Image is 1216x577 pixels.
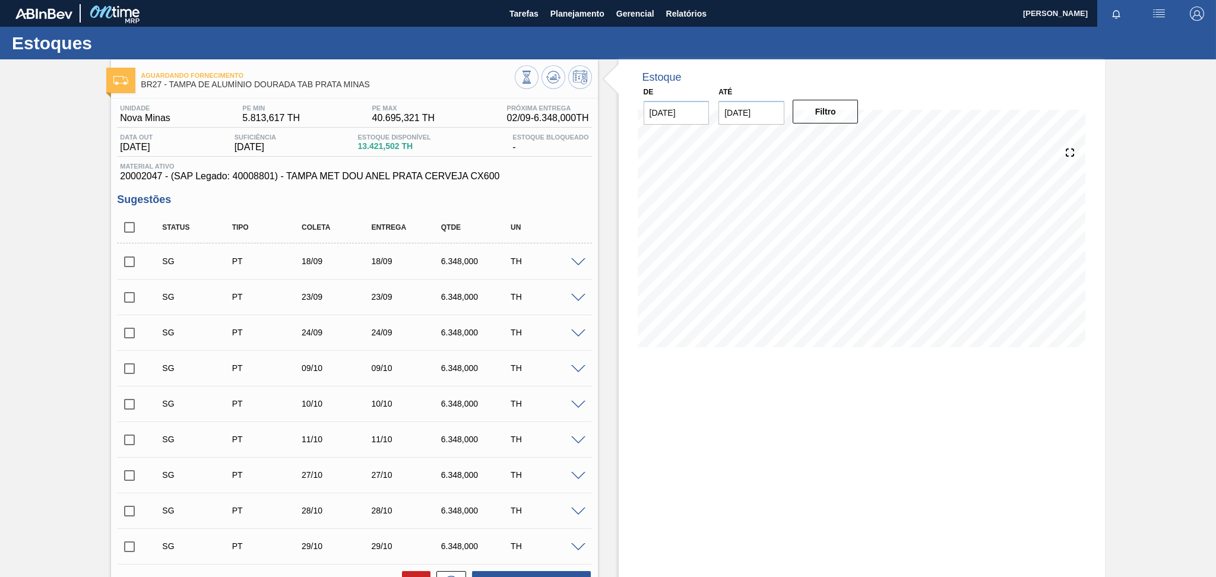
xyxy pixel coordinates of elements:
div: Sugestão Criada [159,506,237,515]
div: 29/10/2025 [299,541,377,551]
span: PE MAX [372,104,435,112]
button: Filtro [793,100,859,123]
div: TH [508,470,586,480]
div: 6.348,000 [438,470,517,480]
span: Estoque Bloqueado [512,134,588,141]
div: TH [508,506,586,515]
div: 6.348,000 [438,363,517,373]
div: Entrega [368,223,446,232]
button: Programar Estoque [568,65,592,89]
div: TH [508,435,586,444]
div: Sugestão Criada [159,435,237,444]
span: [DATE] [120,142,153,153]
span: 02/09 - 6.348,000 TH [507,113,589,123]
div: - [509,134,591,153]
div: 09/10/2025 [299,363,377,373]
div: 6.348,000 [438,328,517,337]
div: 23/09/2025 [368,292,446,302]
div: Qtde [438,223,517,232]
div: TH [508,541,586,551]
div: TH [508,399,586,408]
span: Unidade [120,104,170,112]
span: 5.813,617 TH [242,113,300,123]
div: Tipo [229,223,308,232]
div: Coleta [299,223,377,232]
div: 18/09/2025 [368,256,446,266]
div: Pedido de Transferência [229,328,308,337]
div: 28/10/2025 [299,506,377,515]
div: Sugestão Criada [159,292,237,302]
div: Sugestão Criada [159,541,237,551]
div: 6.348,000 [438,435,517,444]
div: TH [508,328,586,337]
span: Aguardando Fornecimento [141,72,514,79]
span: BR27 - TAMPA DE ALUMÍNIO DOURADA TAB PRATA MINAS [141,80,514,89]
div: Sugestão Criada [159,363,237,373]
div: Pedido de Transferência [229,399,308,408]
button: Notificações [1097,5,1135,22]
span: Próxima Entrega [507,104,589,112]
div: 24/09/2025 [299,328,377,337]
span: Estoque Disponível [357,134,430,141]
div: 11/10/2025 [299,435,377,444]
div: Pedido de Transferência [229,470,308,480]
input: dd/mm/yyyy [644,101,710,125]
div: Pedido de Transferência [229,506,308,515]
div: Sugestão Criada [159,470,237,480]
span: 20002047 - (SAP Legado: 40008801) - TAMPA MET DOU ANEL PRATA CERVEJA CX600 [120,171,588,182]
div: Sugestão Criada [159,399,237,408]
span: Relatórios [666,7,707,21]
button: Atualizar Gráfico [541,65,565,89]
div: Pedido de Transferência [229,256,308,266]
img: Ícone [113,76,128,85]
input: dd/mm/yyyy [718,101,784,125]
span: Suficiência [235,134,276,141]
div: 28/10/2025 [368,506,446,515]
div: Sugestão Criada [159,328,237,337]
div: Pedido de Transferência [229,292,308,302]
div: 18/09/2025 [299,256,377,266]
label: De [644,88,654,96]
div: TH [508,363,586,373]
div: Pedido de Transferência [229,363,308,373]
div: Pedido de Transferência [229,435,308,444]
div: Estoque [642,71,682,84]
img: Logout [1190,7,1204,21]
span: PE MIN [242,104,300,112]
div: 6.348,000 [438,399,517,408]
div: 11/10/2025 [368,435,446,444]
div: 10/10/2025 [299,399,377,408]
img: userActions [1152,7,1166,21]
span: Nova Minas [120,113,170,123]
div: UN [508,223,586,232]
span: Material ativo [120,163,588,170]
span: Gerencial [616,7,654,21]
span: [DATE] [235,142,276,153]
span: 13.421,502 TH [357,142,430,151]
span: Tarefas [509,7,539,21]
div: 6.348,000 [438,541,517,551]
label: Até [718,88,732,96]
div: 27/10/2025 [299,470,377,480]
div: 27/10/2025 [368,470,446,480]
button: Visão Geral dos Estoques [515,65,539,89]
span: Planejamento [550,7,604,21]
div: 23/09/2025 [299,292,377,302]
h1: Estoques [12,36,223,50]
div: 09/10/2025 [368,363,446,373]
img: TNhmsLtSVTkK8tSr43FrP2fwEKptu5GPRR3wAAAABJRU5ErkJggg== [15,8,72,19]
span: 40.695,321 TH [372,113,435,123]
div: Pedido de Transferência [229,541,308,551]
div: 6.348,000 [438,506,517,515]
div: TH [508,256,586,266]
div: TH [508,292,586,302]
div: Status [159,223,237,232]
div: 6.348,000 [438,256,517,266]
div: 29/10/2025 [368,541,446,551]
div: 6.348,000 [438,292,517,302]
div: 24/09/2025 [368,328,446,337]
div: Sugestão Criada [159,256,237,266]
h3: Sugestões [117,194,591,206]
div: 10/10/2025 [368,399,446,408]
span: Data out [120,134,153,141]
